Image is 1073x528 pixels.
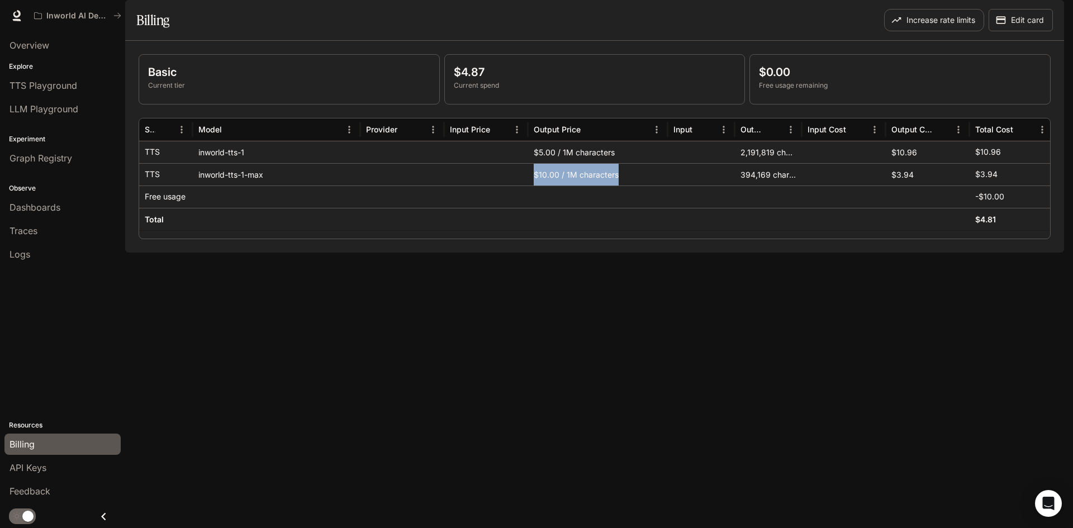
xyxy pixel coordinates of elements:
[886,163,970,185] div: $3.94
[933,121,950,138] button: Sort
[759,80,1041,91] p: Free usage remaining
[528,141,668,163] div: $5.00 / 1M characters
[193,141,360,163] div: inworld-tts-1
[759,64,1041,80] p: $0.00
[148,80,430,91] p: Current tier
[148,64,430,80] p: Basic
[156,121,173,138] button: Sort
[193,163,360,185] div: inworld-tts-1-max
[735,141,802,163] div: 2,191,819 characters
[735,163,802,185] div: 394,169 characters
[975,191,1004,202] p: -$10.00
[1035,490,1062,517] div: Open Intercom Messenger
[886,141,970,163] div: $10.96
[673,125,692,134] div: Input
[847,121,864,138] button: Sort
[975,214,996,225] h6: $4.81
[491,121,508,138] button: Sort
[398,121,415,138] button: Sort
[782,121,799,138] button: Menu
[1014,121,1031,138] button: Sort
[454,80,736,91] p: Current spend
[136,9,169,31] h1: Billing
[341,121,358,138] button: Menu
[145,146,160,158] p: TTS
[989,9,1053,31] button: Edit card
[145,191,186,202] p: Free usage
[975,169,998,180] p: $3.94
[975,125,1013,134] div: Total Cost
[145,214,164,225] h6: Total
[866,121,883,138] button: Menu
[454,64,736,80] p: $4.87
[534,125,581,134] div: Output Price
[891,125,932,134] div: Output Cost
[145,125,155,134] div: Service
[740,125,765,134] div: Output
[975,146,1001,158] p: $10.96
[766,121,782,138] button: Sort
[808,125,846,134] div: Input Cost
[884,9,984,31] button: Increase rate limits
[950,121,967,138] button: Menu
[145,169,160,180] p: TTS
[450,125,490,134] div: Input Price
[425,121,441,138] button: Menu
[509,121,525,138] button: Menu
[582,121,599,138] button: Sort
[198,125,222,134] div: Model
[46,11,109,21] p: Inworld AI Demos
[29,4,126,27] button: All workspaces
[223,121,240,138] button: Sort
[528,163,668,185] div: $10.00 / 1M characters
[715,121,732,138] button: Menu
[694,121,710,138] button: Sort
[648,121,665,138] button: Menu
[1034,121,1051,138] button: Menu
[366,125,397,134] div: Provider
[173,121,190,138] button: Menu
